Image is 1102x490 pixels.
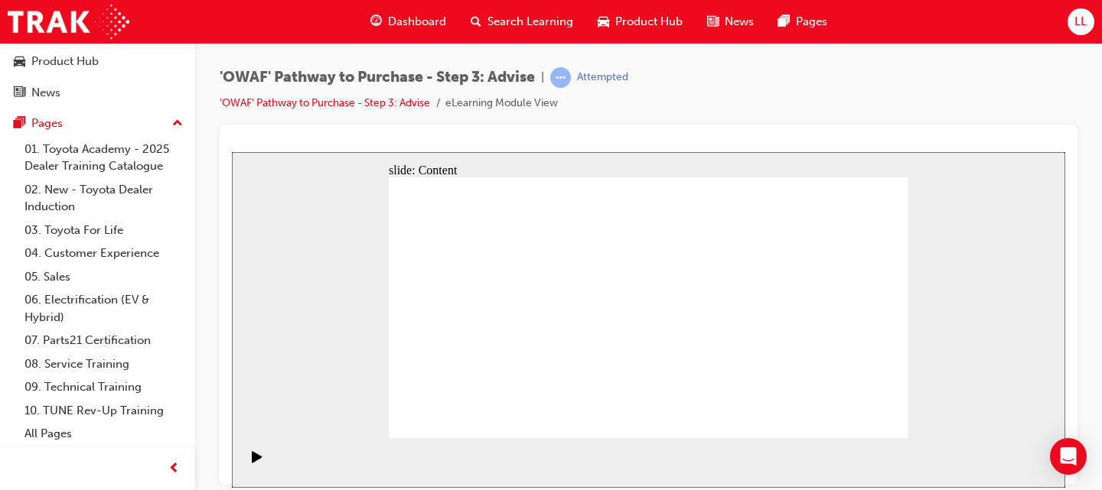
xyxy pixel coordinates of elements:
[577,70,628,85] div: Attempted
[6,109,189,138] button: Pages
[445,95,558,112] li: eLearning Module View
[18,242,189,265] a: 04. Customer Experience
[31,84,60,102] div: News
[18,178,189,219] a: 02. New - Toyota Dealer Induction
[8,5,129,39] img: Trak
[458,6,585,37] a: search-iconSearch Learning
[18,265,189,289] a: 05. Sales
[585,6,695,37] a: car-iconProduct Hub
[18,288,189,329] a: 06. Electrification (EV & Hybrid)
[31,115,63,132] div: Pages
[598,12,609,31] span: car-icon
[8,298,34,324] button: Play (Ctrl+Alt+P)
[487,13,573,31] span: Search Learning
[14,55,25,69] span: car-icon
[168,459,180,479] span: prev-icon
[31,53,99,70] div: Product Hub
[18,138,189,178] a: 01. Toyota Academy - 2025 Dealer Training Catalogue
[18,219,189,242] a: 03. Toyota For Life
[220,96,430,109] a: 'OWAF' Pathway to Purchase - Step 3: Advise
[707,12,719,31] span: news-icon
[18,399,189,423] a: 10. TUNE Rev-Up Training
[14,117,25,131] span: pages-icon
[6,47,189,76] a: Product Hub
[18,329,189,352] a: 07. Parts21 Certification
[541,69,544,86] span: |
[1068,8,1094,35] button: LL
[550,67,571,88] span: learningRecordVerb_ATTEMPT-icon
[1074,13,1087,31] span: LL
[358,6,458,37] a: guage-iconDashboard
[8,286,34,336] div: playback controls
[18,352,189,376] a: 08. Service Training
[370,12,382,31] span: guage-icon
[18,375,189,399] a: 09. Technical Training
[778,12,790,31] span: pages-icon
[695,6,766,37] a: news-iconNews
[18,422,189,446] a: All Pages
[14,86,25,100] span: news-icon
[172,114,183,134] span: up-icon
[471,12,481,31] span: search-icon
[725,13,754,31] span: News
[388,13,446,31] span: Dashboard
[6,79,189,107] a: News
[615,13,683,31] span: Product Hub
[1050,438,1087,475] div: Open Intercom Messenger
[766,6,840,37] a: pages-iconPages
[220,69,535,86] span: 'OWAF' Pathway to Purchase - Step 3: Advise
[796,13,827,31] span: Pages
